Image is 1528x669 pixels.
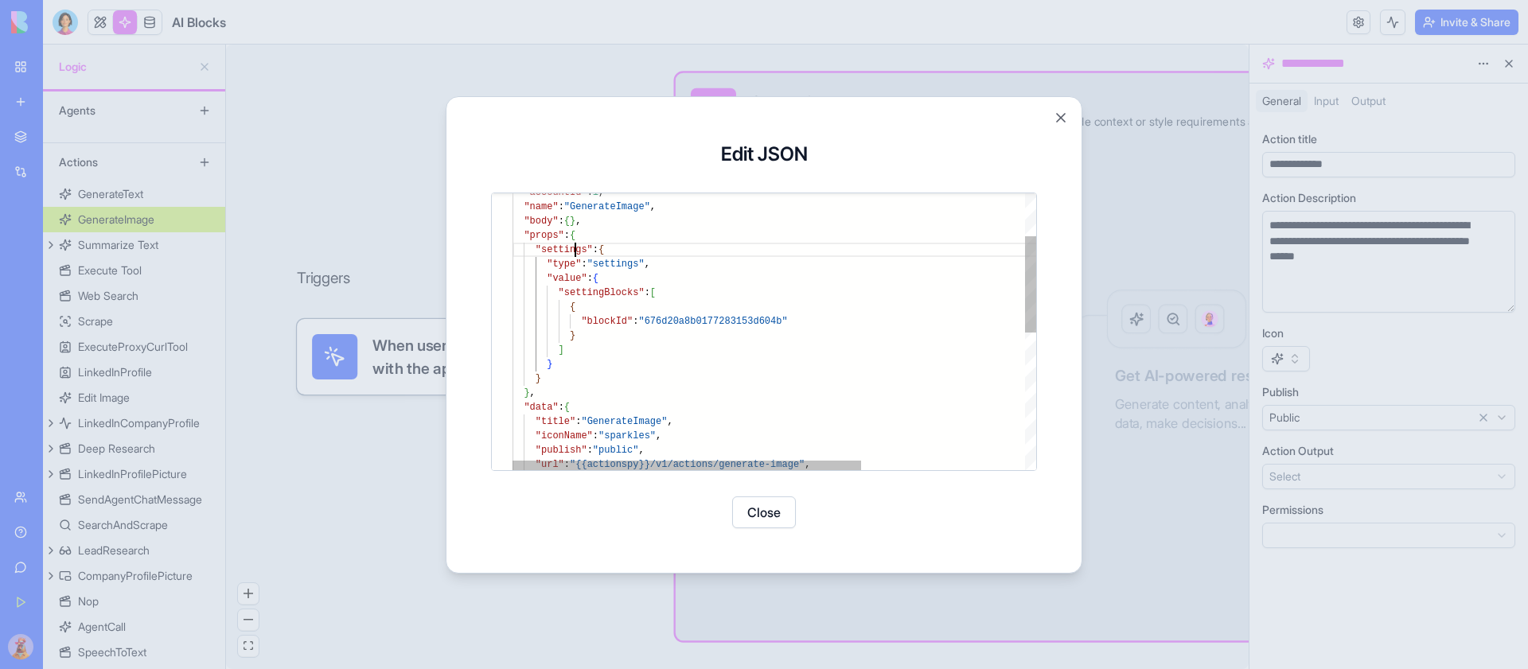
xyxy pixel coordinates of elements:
[593,273,598,284] span: {
[593,244,598,255] span: :
[645,259,650,270] span: ,
[633,316,638,327] span: :
[587,259,645,270] span: "settings"
[559,344,564,356] span: ]
[581,316,633,327] span: "blockId"
[570,330,575,341] span: }
[536,459,564,470] span: "url"
[536,416,575,427] span: "title"
[587,273,593,284] span: :
[524,230,563,241] span: "props"
[598,244,604,255] span: {
[575,216,581,227] span: ,
[559,216,564,227] span: :
[524,402,558,413] span: "data"
[524,387,529,399] span: }
[598,430,656,441] span: "sparkles"
[547,273,587,284] span: "value"
[587,187,593,198] span: :
[575,416,581,427] span: :
[524,216,558,227] span: "body"
[559,402,564,413] span: :
[581,416,667,427] span: "GenerateImage"
[530,387,536,399] span: ,
[564,201,650,212] span: "GenerateImage"
[593,187,598,198] span: 1
[805,459,810,470] span: ,
[564,230,570,241] span: :
[667,416,672,427] span: ,
[547,359,552,370] span: }
[559,287,645,298] span: "settingBlocks"
[559,201,564,212] span: :
[650,201,656,212] span: ,
[570,216,575,227] span: }
[593,445,639,456] span: "public"
[564,402,570,413] span: {
[536,244,593,255] span: "settings"
[524,187,587,198] span: "accountId"
[638,316,787,327] span: "676d20a8b0177283153d604b"
[638,445,644,456] span: ,
[564,459,570,470] span: :
[650,287,656,298] span: [
[536,373,541,384] span: }
[645,287,650,298] span: :
[570,301,575,313] span: {
[587,445,593,456] span: :
[564,216,570,227] span: {
[593,430,598,441] span: :
[581,259,587,270] span: :
[598,187,604,198] span: ,
[570,230,575,241] span: {
[524,201,558,212] span: "name"
[536,430,593,441] span: "iconName"
[536,445,587,456] span: "publish"
[656,430,661,441] span: ,
[570,459,805,470] span: "{{actionspy}}/v1/actions/generate-image"
[732,496,796,528] button: Close
[547,259,581,270] span: "type"
[491,142,1037,167] h3: Edit JSON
